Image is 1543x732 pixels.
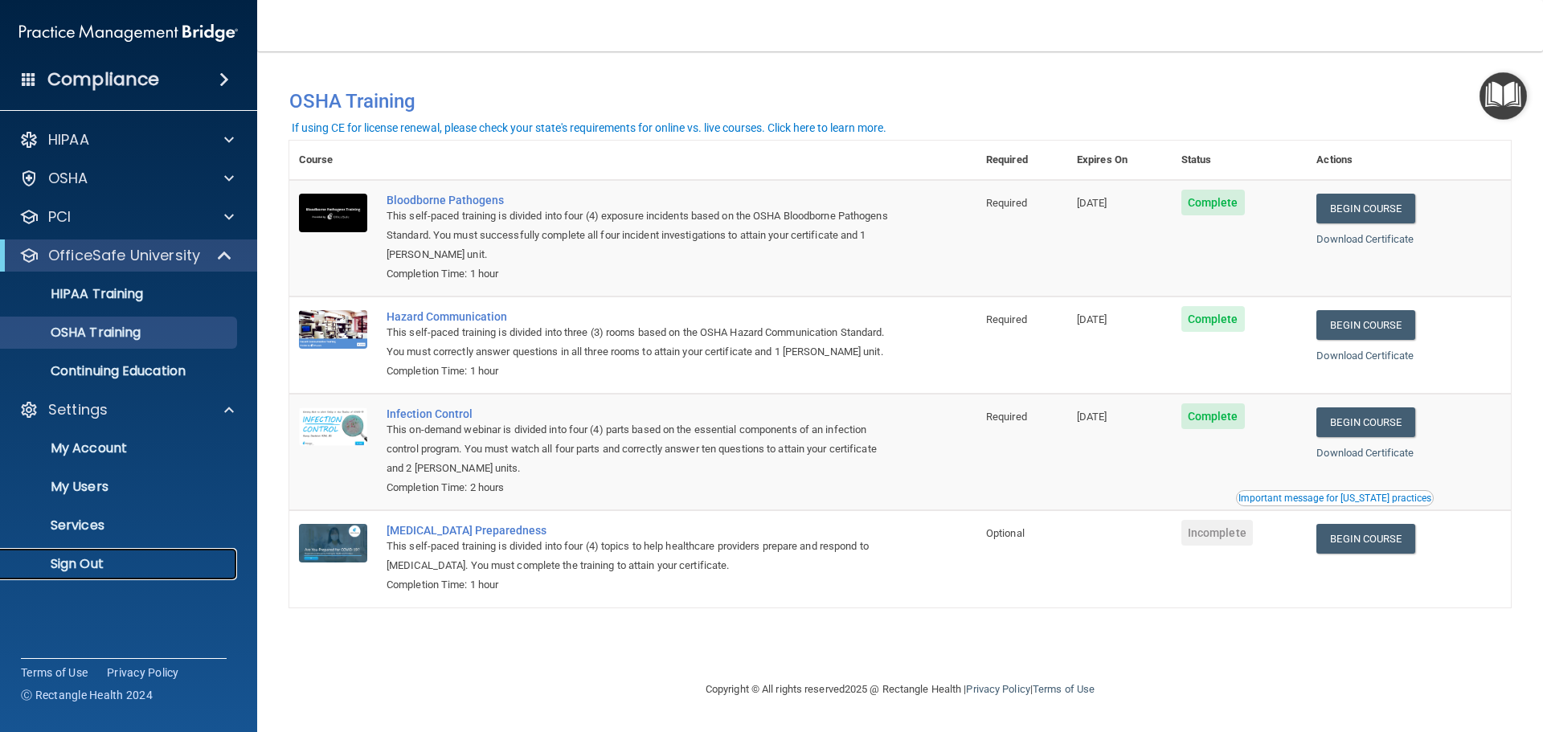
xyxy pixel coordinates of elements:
[292,122,886,133] div: If using CE for license renewal, please check your state's requirements for online vs. live cours...
[19,17,238,49] img: PMB logo
[387,575,896,595] div: Completion Time: 1 hour
[1077,313,1107,325] span: [DATE]
[48,130,89,149] p: HIPAA
[1172,141,1308,180] th: Status
[10,556,230,572] p: Sign Out
[966,683,1029,695] a: Privacy Policy
[1316,407,1414,437] a: Begin Course
[21,665,88,681] a: Terms of Use
[289,141,377,180] th: Course
[1316,524,1414,554] a: Begin Course
[1033,683,1095,695] a: Terms of Use
[1307,141,1511,180] th: Actions
[387,207,896,264] div: This self-paced training is divided into four (4) exposure incidents based on the OSHA Bloodborne...
[986,527,1025,539] span: Optional
[48,246,200,265] p: OfficeSafe University
[1316,310,1414,340] a: Begin Course
[1480,72,1527,120] button: Open Resource Center
[387,537,896,575] div: This self-paced training is divided into four (4) topics to help healthcare providers prepare and...
[1077,411,1107,423] span: [DATE]
[1316,350,1414,362] a: Download Certificate
[47,68,159,91] h4: Compliance
[19,400,234,419] a: Settings
[1181,190,1245,215] span: Complete
[48,400,108,419] p: Settings
[10,286,143,302] p: HIPAA Training
[48,169,88,188] p: OSHA
[10,363,230,379] p: Continuing Education
[19,130,234,149] a: HIPAA
[10,479,230,495] p: My Users
[976,141,1067,180] th: Required
[289,90,1511,112] h4: OSHA Training
[387,362,896,381] div: Completion Time: 1 hour
[986,411,1027,423] span: Required
[1181,520,1253,546] span: Incomplete
[387,407,896,420] a: Infection Control
[289,120,889,136] button: If using CE for license renewal, please check your state's requirements for online vs. live cours...
[48,207,71,227] p: PCI
[387,194,896,207] a: Bloodborne Pathogens
[10,517,230,534] p: Services
[19,207,234,227] a: PCI
[1316,233,1414,245] a: Download Certificate
[1181,403,1245,429] span: Complete
[1067,141,1172,180] th: Expires On
[1238,493,1431,503] div: Important message for [US_STATE] practices
[387,420,896,478] div: This on-demand webinar is divided into four (4) parts based on the essential components of an inf...
[19,169,234,188] a: OSHA
[387,478,896,497] div: Completion Time: 2 hours
[1077,197,1107,209] span: [DATE]
[387,264,896,284] div: Completion Time: 1 hour
[607,664,1193,715] div: Copyright © All rights reserved 2025 @ Rectangle Health | |
[10,325,141,341] p: OSHA Training
[387,323,896,362] div: This self-paced training is divided into three (3) rooms based on the OSHA Hazard Communication S...
[986,313,1027,325] span: Required
[1181,306,1245,332] span: Complete
[1316,447,1414,459] a: Download Certificate
[1316,194,1414,223] a: Begin Course
[1265,618,1524,682] iframe: Drift Widget Chat Controller
[107,665,179,681] a: Privacy Policy
[1236,490,1434,506] button: Read this if you are a dental practitioner in the state of CA
[19,246,233,265] a: OfficeSafe University
[986,197,1027,209] span: Required
[387,310,896,323] a: Hazard Communication
[387,524,896,537] a: [MEDICAL_DATA] Preparedness
[21,687,153,703] span: Ⓒ Rectangle Health 2024
[10,440,230,456] p: My Account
